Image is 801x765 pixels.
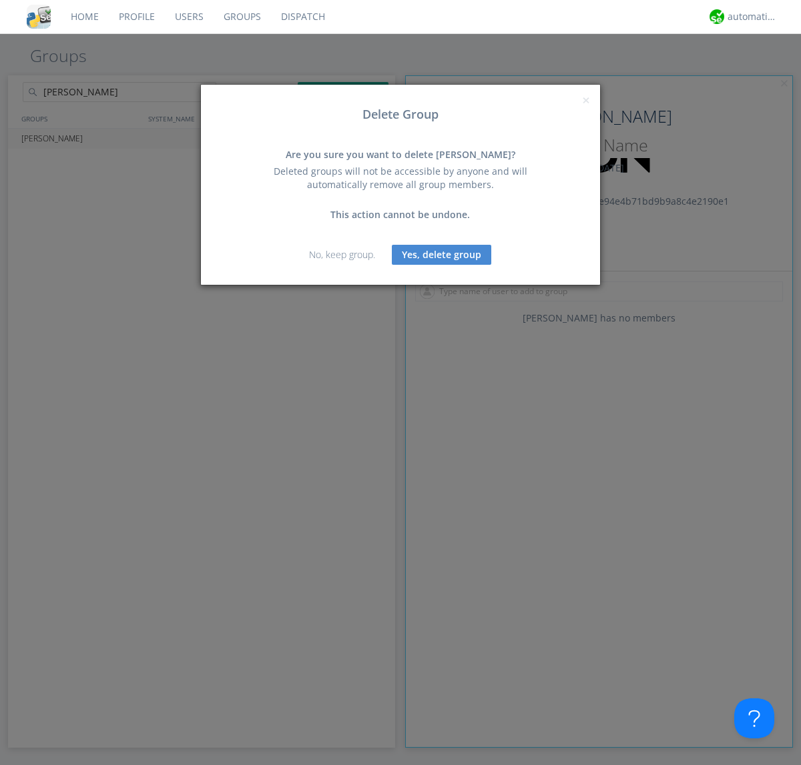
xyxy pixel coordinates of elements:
[257,208,544,221] div: This action cannot be undone.
[392,245,491,265] button: Yes, delete group
[728,10,778,23] div: automation+atlas
[582,91,590,109] span: ×
[211,108,590,121] h3: Delete Group
[257,148,544,161] div: Are you sure you want to delete [PERSON_NAME]?
[27,5,51,29] img: cddb5a64eb264b2086981ab96f4c1ba7
[257,165,544,191] div: Deleted groups will not be accessible by anyone and will automatically remove all group members.
[710,9,724,24] img: d2d01cd9b4174d08988066c6d424eccd
[309,248,375,261] a: No, keep group.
